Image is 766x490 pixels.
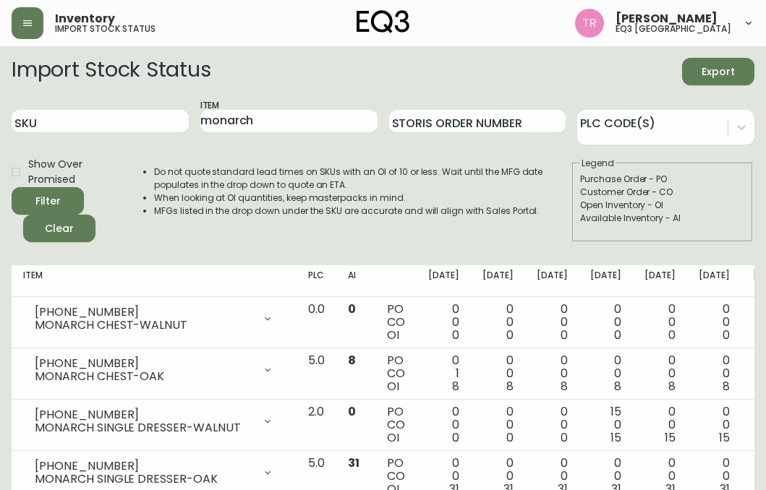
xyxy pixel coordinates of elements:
[23,215,95,242] button: Clear
[590,303,621,342] div: 0 0
[580,186,745,199] div: Customer Order - CO
[387,303,405,342] div: PO CO
[35,192,61,210] div: Filter
[614,378,621,395] span: 8
[580,157,616,170] legend: Legend
[665,429,676,446] span: 15
[537,405,568,444] div: 0 0
[482,354,514,393] div: 0 0
[35,370,253,383] div: MONARCH CHEST-OAK
[694,63,743,81] span: Export
[525,265,579,297] th: [DATE]
[579,265,633,297] th: [DATE]
[35,408,253,421] div: [PHONE_NUMBER]
[590,354,621,393] div: 0 0
[482,405,514,444] div: 0 0
[668,327,676,343] span: 0
[699,405,730,444] div: 0 0
[387,354,405,393] div: PO CO
[357,10,410,33] img: logo
[506,429,514,446] span: 0
[633,265,687,297] th: [DATE]
[28,157,114,187] span: Show Over Promised
[561,327,568,343] span: 0
[23,303,285,335] div: [PHONE_NUMBER]MONARCH CHEST-WALNUT
[482,303,514,342] div: 0 0
[723,378,730,395] span: 8
[348,403,356,420] span: 0
[719,429,730,446] span: 15
[348,455,359,471] span: 31
[387,429,399,446] span: OI
[575,9,604,38] img: 214b9049a7c64896e5c13e8f38ff7a87
[23,354,285,386] div: [PHONE_NUMBER]MONARCH CHEST-OAK
[580,212,745,225] div: Available Inventory - AI
[35,306,253,319] div: [PHONE_NUMBER]
[580,199,745,212] div: Open Inventory - OI
[614,327,621,343] span: 0
[387,405,405,444] div: PO CO
[297,265,336,297] th: PLC
[297,297,336,348] td: 0.0
[35,421,253,434] div: MONARCH SINGLE DRESSER-WALNUT
[387,327,399,343] span: OI
[23,457,285,489] div: [PHONE_NUMBER]MONARCH SINGLE DRESSER-OAK
[687,265,741,297] th: [DATE]
[35,319,253,332] div: MONARCH CHEST-WALNUT
[537,354,568,393] div: 0 0
[644,405,676,444] div: 0 0
[297,348,336,400] td: 5.0
[35,220,84,238] span: Clear
[417,265,471,297] th: [DATE]
[644,354,676,393] div: 0 0
[699,354,730,393] div: 0 0
[616,25,731,33] h5: eq3 [GEOGRAPHIC_DATA]
[506,378,514,395] span: 8
[348,352,356,369] span: 8
[154,166,571,192] li: Do not quote standard lead times on SKUs with an OI of 10 or less. Wait until the MFG date popula...
[452,378,459,395] span: 8
[12,265,297,297] th: Item
[348,301,356,317] span: 0
[590,405,621,444] div: 15 0
[35,473,253,486] div: MONARCH SINGLE DRESSER-OAK
[471,265,525,297] th: [DATE]
[668,378,676,395] span: 8
[699,303,730,342] div: 0 0
[452,429,459,446] span: 0
[297,400,336,451] td: 2.0
[428,405,459,444] div: 0 0
[387,378,399,395] span: OI
[35,460,253,473] div: [PHONE_NUMBER]
[610,429,621,446] span: 15
[682,58,754,85] button: Export
[644,303,676,342] div: 0 0
[154,192,571,205] li: When looking at OI quantities, keep masterpacks in mind.
[35,357,253,370] div: [PHONE_NUMBER]
[154,205,571,218] li: MFGs listed in the drop down under the SKU are accurate and will align with Sales Portal.
[537,303,568,342] div: 0 0
[12,58,210,85] h2: Import Stock Status
[561,378,568,395] span: 8
[12,187,84,215] button: Filter
[336,265,375,297] th: AI
[55,25,156,33] h5: import stock status
[23,405,285,437] div: [PHONE_NUMBER]MONARCH SINGLE DRESSER-WALNUT
[561,429,568,446] span: 0
[55,13,115,25] span: Inventory
[428,303,459,342] div: 0 0
[428,354,459,393] div: 0 1
[452,327,459,343] span: 0
[616,13,718,25] span: [PERSON_NAME]
[723,327,730,343] span: 0
[506,327,514,343] span: 0
[580,173,745,186] div: Purchase Order - PO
